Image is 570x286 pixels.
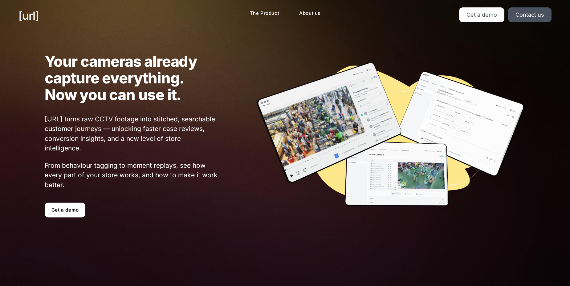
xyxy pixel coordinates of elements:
span: From behaviour tagging to moment replays, see how every part of your store works, and how to make... [45,161,218,190]
a: Get a demo [45,203,85,217]
a: Contact us [508,7,552,22]
a: [URL] [18,7,39,24]
span: [URL] turns raw CCTV footage into stitched, searchable customer journeys — unlocking faster case ... [45,114,218,153]
a: Get a demo [459,7,504,22]
a: About us [294,7,325,19]
h1: Your cameras already capture everything. Now you can use it. [45,53,218,103]
a: The Product [245,7,284,19]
